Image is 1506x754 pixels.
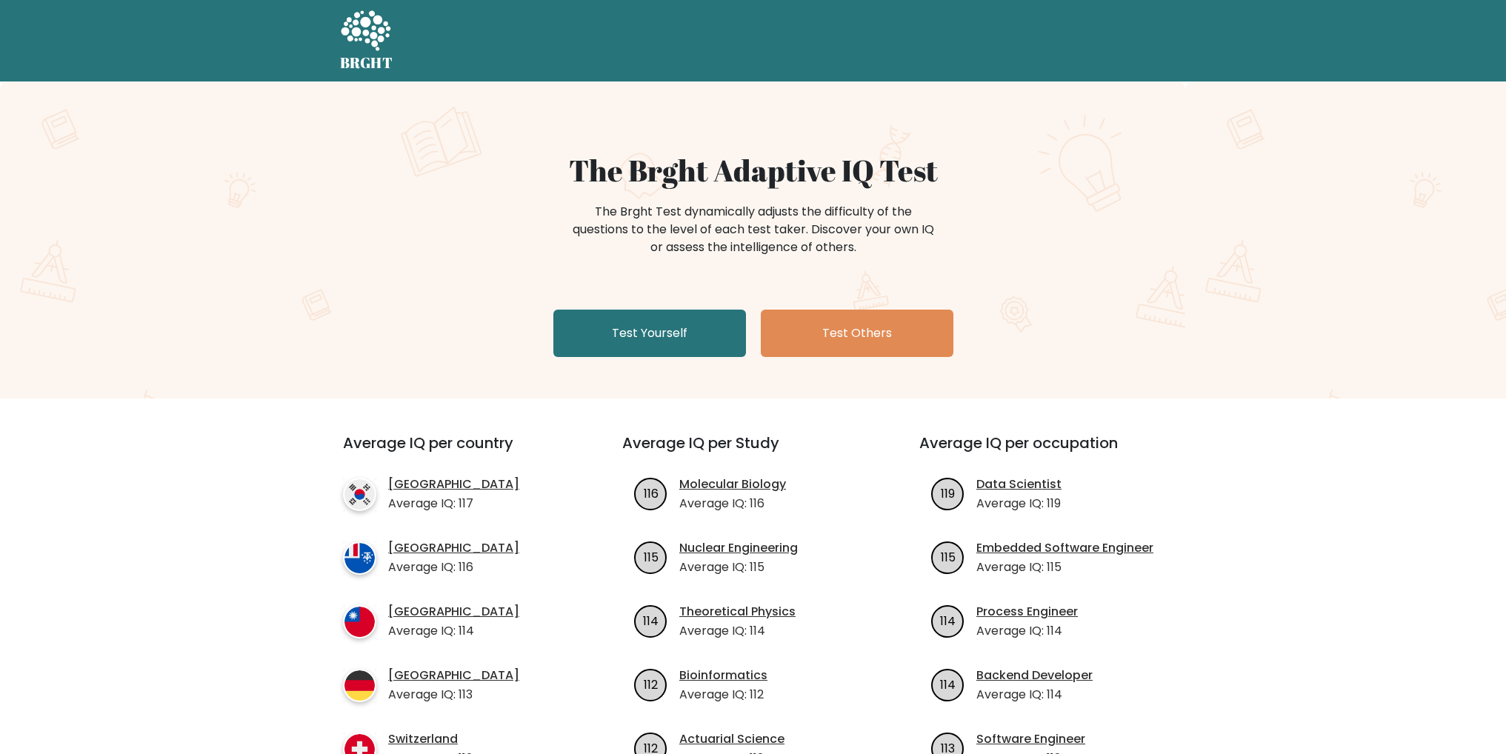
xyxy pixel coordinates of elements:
img: country [343,478,376,511]
p: Average IQ: 119 [976,495,1062,513]
p: Average IQ: 113 [388,686,519,704]
p: Average IQ: 114 [976,686,1093,704]
p: Average IQ: 114 [976,622,1078,640]
a: Backend Developer [976,667,1093,684]
a: Test Yourself [553,310,746,357]
h1: The Brght Adaptive IQ Test [392,153,1115,188]
p: Average IQ: 116 [388,558,519,576]
h3: Average IQ per country [343,434,569,470]
p: Average IQ: 115 [679,558,798,576]
text: 119 [941,484,955,501]
text: 115 [941,548,956,565]
a: Theoretical Physics [679,603,796,621]
a: Data Scientist [976,476,1062,493]
div: The Brght Test dynamically adjusts the difficulty of the questions to the level of each test take... [568,203,939,256]
a: [GEOGRAPHIC_DATA] [388,603,519,621]
img: country [343,605,376,638]
text: 114 [643,612,659,629]
p: Average IQ: 114 [388,622,519,640]
text: 114 [940,675,956,693]
a: BRGHT [340,6,393,76]
a: Molecular Biology [679,476,786,493]
a: Nuclear Engineering [679,539,798,557]
h3: Average IQ per Study [622,434,884,470]
a: Embedded Software Engineer [976,539,1153,557]
text: 114 [940,612,956,629]
p: Average IQ: 112 [679,686,767,704]
a: [GEOGRAPHIC_DATA] [388,539,519,557]
text: 115 [644,548,659,565]
a: Bioinformatics [679,667,767,684]
img: country [343,669,376,702]
img: country [343,541,376,575]
a: Software Engineer [976,730,1085,748]
text: 112 [644,675,658,693]
a: [GEOGRAPHIC_DATA] [388,667,519,684]
a: [GEOGRAPHIC_DATA] [388,476,519,493]
p: Average IQ: 117 [388,495,519,513]
p: Average IQ: 115 [976,558,1153,576]
a: Process Engineer [976,603,1078,621]
a: Switzerland [388,730,473,748]
p: Average IQ: 114 [679,622,796,640]
p: Average IQ: 116 [679,495,786,513]
text: 116 [644,484,659,501]
h5: BRGHT [340,54,393,72]
a: Test Others [761,310,953,357]
h3: Average IQ per occupation [919,434,1181,470]
a: Actuarial Science [679,730,784,748]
